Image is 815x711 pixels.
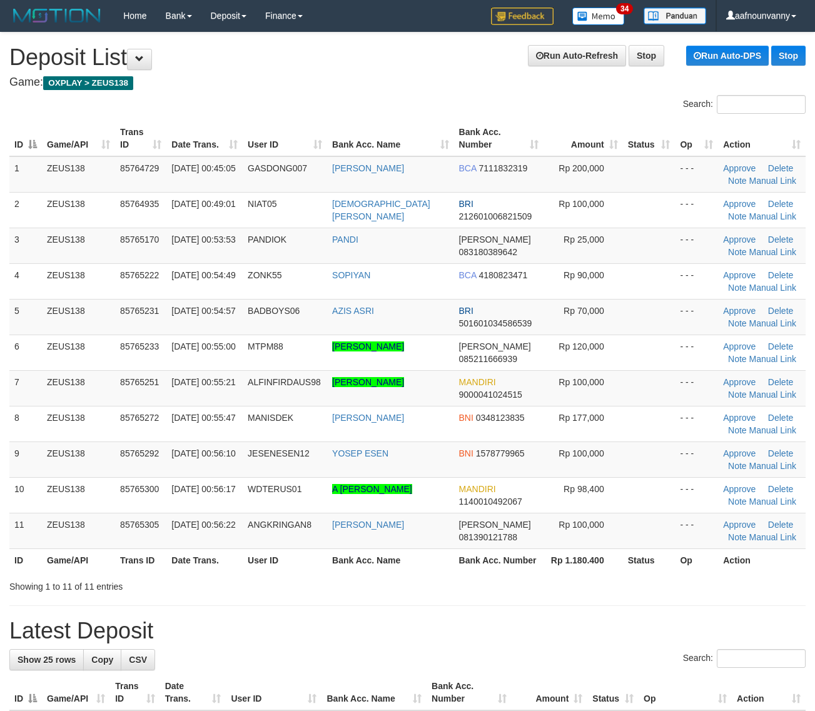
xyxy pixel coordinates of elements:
a: SOPIYAN [332,270,370,280]
th: Bank Acc. Number: activate to sort column ascending [454,121,544,156]
td: 7 [9,370,42,406]
th: Amount: activate to sort column ascending [544,121,622,156]
span: [DATE] 00:53:53 [171,234,235,245]
span: PANDIOK [248,234,286,245]
td: 8 [9,406,42,441]
th: Amount: activate to sort column ascending [512,675,587,710]
span: CSV [129,655,147,665]
td: ZEUS138 [42,477,115,513]
th: Status [623,548,676,572]
span: [DATE] 00:49:01 [171,199,235,209]
label: Search: [683,649,806,668]
span: BNI [459,448,473,458]
td: 11 [9,513,42,548]
th: Bank Acc. Name [327,548,453,572]
span: BCA [459,163,477,173]
a: Note [728,532,747,542]
td: ZEUS138 [42,406,115,441]
a: Delete [768,520,793,530]
td: - - - [675,299,718,335]
th: Action: activate to sort column ascending [718,121,806,156]
a: Delete [768,448,793,458]
img: Button%20Memo.svg [572,8,625,25]
a: Manual Link [749,390,796,400]
a: [PERSON_NAME] [332,377,404,387]
td: - - - [675,513,718,548]
span: [DATE] 00:55:21 [171,377,235,387]
span: [DATE] 00:54:57 [171,306,235,316]
td: ZEUS138 [42,370,115,406]
a: Manual Link [749,354,796,364]
th: Action: activate to sort column ascending [732,675,806,710]
a: Approve [723,484,756,494]
a: Run Auto-Refresh [528,45,626,66]
th: Trans ID [115,548,166,572]
span: [PERSON_NAME] [459,520,531,530]
a: Show 25 rows [9,649,84,670]
span: BCA [459,270,477,280]
span: Rp 100,000 [559,520,604,530]
a: Delete [768,484,793,494]
h1: Latest Deposit [9,618,806,643]
span: [DATE] 00:56:10 [171,448,235,458]
img: MOTION_logo.png [9,6,104,25]
a: Note [728,318,747,328]
a: Manual Link [749,247,796,257]
td: 10 [9,477,42,513]
span: Copy 1140010492067 to clipboard [459,497,522,507]
span: 85765170 [120,234,159,245]
td: - - - [675,370,718,406]
th: Date Trans.: activate to sort column ascending [166,121,243,156]
span: Copy 1578779965 to clipboard [476,448,525,458]
a: Delete [768,413,793,423]
th: Game/API: activate to sort column ascending [42,121,115,156]
td: 4 [9,263,42,299]
a: Delete [768,270,793,280]
th: Bank Acc. Number: activate to sort column ascending [427,675,512,710]
a: PANDI [332,234,358,245]
td: ZEUS138 [42,228,115,263]
span: Rp 100,000 [559,199,604,209]
span: 85765233 [120,341,159,351]
img: panduan.png [644,8,706,24]
td: - - - [675,156,718,193]
a: [PERSON_NAME] [332,163,404,173]
span: 85765222 [120,270,159,280]
th: Game/API [42,548,115,572]
td: 3 [9,228,42,263]
span: MANDIRI [459,484,496,494]
td: ZEUS138 [42,335,115,370]
div: Showing 1 to 11 of 11 entries [9,575,330,593]
a: CSV [121,649,155,670]
th: ID: activate to sort column descending [9,121,42,156]
span: 85765292 [120,448,159,458]
a: Delete [768,341,793,351]
a: YOSEP ESEN [332,448,388,458]
span: GASDONG007 [248,163,307,173]
a: Note [728,211,747,221]
a: Delete [768,163,793,173]
span: WDTERUS01 [248,484,301,494]
a: Manual Link [749,318,796,328]
a: Note [728,390,747,400]
span: Copy 7111832319 to clipboard [478,163,527,173]
th: Op: activate to sort column ascending [639,675,732,710]
a: Delete [768,306,793,316]
a: Manual Link [749,461,796,471]
td: ZEUS138 [42,299,115,335]
a: Approve [723,377,756,387]
a: Manual Link [749,425,796,435]
span: Rp 100,000 [559,377,604,387]
span: BNI [459,413,473,423]
span: Rp 177,000 [559,413,604,423]
a: A [PERSON_NAME] [332,484,412,494]
td: - - - [675,335,718,370]
span: [DATE] 00:56:17 [171,484,235,494]
a: Run Auto-DPS [686,46,769,66]
th: User ID: activate to sort column ascending [226,675,321,710]
a: Note [728,461,747,471]
span: BADBOYS06 [248,306,300,316]
a: Manual Link [749,211,796,221]
label: Search: [683,95,806,114]
a: Approve [723,306,756,316]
